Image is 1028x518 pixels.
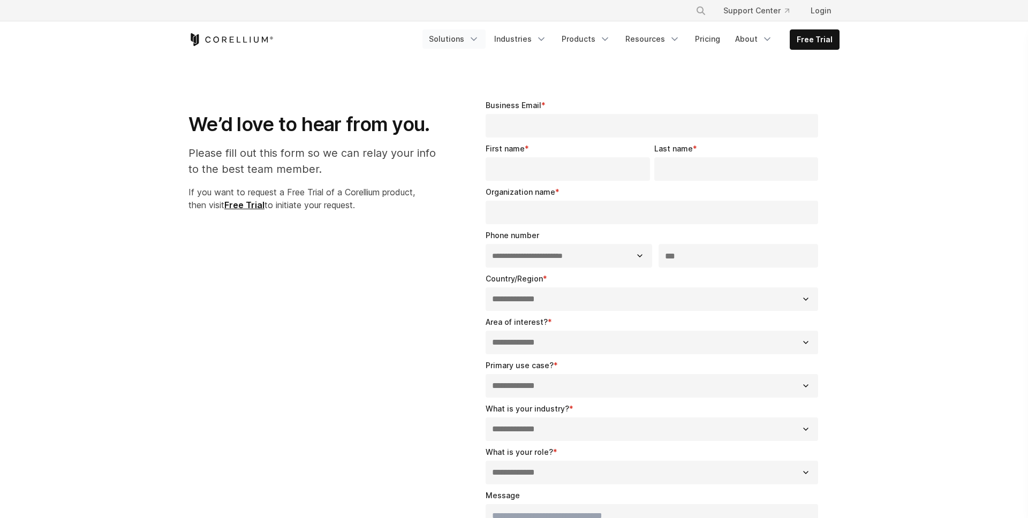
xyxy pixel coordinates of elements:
span: First name [486,144,525,153]
div: Navigation Menu [683,1,840,20]
span: Message [486,491,520,500]
div: Navigation Menu [422,29,840,50]
a: Login [802,1,840,20]
a: About [729,29,779,49]
span: Country/Region [486,274,543,283]
a: Products [555,29,617,49]
span: Organization name [486,187,555,196]
p: Please fill out this form so we can relay your info to the best team member. [188,145,447,177]
a: Free Trial [790,30,839,49]
a: Free Trial [224,200,264,210]
a: Support Center [715,1,798,20]
span: What is your industry? [486,404,569,413]
a: Resources [619,29,686,49]
a: Solutions [422,29,486,49]
a: Corellium Home [188,33,274,46]
p: If you want to request a Free Trial of a Corellium product, then visit to initiate your request. [188,186,447,211]
span: Primary use case? [486,361,554,370]
span: Area of interest? [486,317,548,326]
span: Last name [654,144,693,153]
span: Business Email [486,101,541,110]
h1: We’d love to hear from you. [188,112,447,136]
button: Search [691,1,710,20]
span: What is your role? [486,447,553,456]
a: Industries [488,29,553,49]
span: Phone number [486,231,539,240]
a: Pricing [689,29,727,49]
